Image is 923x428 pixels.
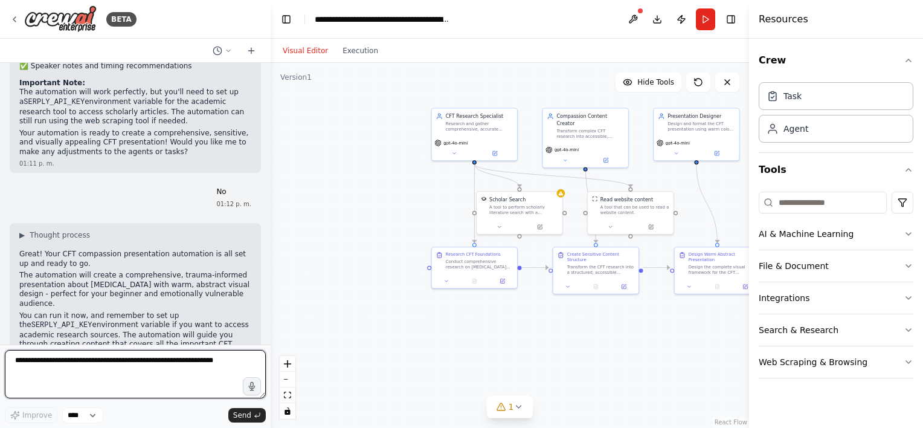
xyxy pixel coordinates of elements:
button: Open in side panel [586,156,625,164]
p: The automation will create a comprehensive, trauma-informed presentation about [MEDICAL_DATA] wit... [19,271,251,308]
div: A tool to perform scholarly literature search with a search_query. [489,204,558,215]
code: SERPLY_API_KEY [31,321,92,329]
button: fit view [280,387,295,403]
div: Agent [783,123,808,135]
span: Hide Tools [637,77,674,87]
button: Tools [759,153,913,187]
button: zoom out [280,372,295,387]
div: Design Warm Abstract Presentation [689,251,756,262]
span: gpt-4o-mini [443,140,468,146]
button: Open in side panel [475,149,515,158]
p: You can run it now, and remember to set up the environment variable if you want to access academi... [19,311,251,359]
div: 01:12 p. m. [216,199,251,209]
button: Start a new chat [242,44,261,58]
div: Conduct comprehensive research on [MEDICAL_DATA] (CFT) covering all essential topics for {target_... [446,259,513,270]
button: No output available [703,282,732,291]
p: No [216,187,251,197]
code: SERPLY_API_KEY [24,98,85,106]
button: Web Scraping & Browsing [759,346,913,378]
div: Tools [759,187,913,388]
div: Task [783,90,802,102]
div: Transform the CFT research into a structured, accessible presentation outline designed specifical... [567,264,634,275]
div: Compassion Content Creator [556,113,623,127]
g: Edge from 395086f4-3e92-455f-8bf1-4f6ab3219bf6 to 9f1bd189-5849-4bb1-a029-3ac08119ca3f [471,164,523,187]
div: Design Warm Abstract PresentationDesign the complete visual framework for the CFT presentation us... [674,247,761,294]
button: Switch to previous chat [208,44,237,58]
div: Research and gather comprehensive, accurate information about [MEDICAL_DATA] (CFT), including its... [446,121,513,132]
g: Edge from 4ee828f3-7fcc-4c7c-a760-8cfe007cd192 to 5710659a-535c-4352-a19f-3cff38469bfe [643,264,670,271]
button: toggle interactivity [280,403,295,419]
button: Send [228,408,266,423]
div: React Flow controls [280,356,295,419]
div: Version 1 [280,73,312,82]
g: Edge from 36d5204b-88ad-417b-8575-3b4f47c12d4f to 4ee828f3-7fcc-4c7c-a760-8cfe007cd192 [522,264,548,271]
span: Improve [22,410,52,420]
button: 1 [487,396,533,418]
button: Integrations [759,282,913,314]
g: Edge from 395086f4-3e92-455f-8bf1-4f6ab3219bf6 to 4563b57d-3595-4eb1-8b29-8638a9e337f2 [471,164,634,187]
strong: Important Note: [19,79,85,87]
div: Presentation DesignerDesign and format the CFT presentation using warm colors and abstract style ... [653,108,740,161]
div: A tool that can be used to read a website content. [600,204,669,215]
span: gpt-4o-mini [555,147,579,152]
button: zoom in [280,356,295,372]
div: Research CFT FoundationsConduct comprehensive research on [MEDICAL_DATA] (CFT) covering all essen... [431,247,518,288]
button: ▶Thought process [19,230,90,240]
button: Open in side panel [520,223,559,232]
button: No output available [581,282,611,291]
button: Crew [759,44,913,77]
div: Transform complex CFT research into accessible, sensitive content suitable for {target_audience} ... [556,128,623,139]
button: Open in side panel [490,277,514,285]
button: Hide right sidebar [722,11,739,28]
button: Search & Research [759,314,913,346]
p: Your automation is ready to create a comprehensive, sensitive, and visually appealing CFT present... [19,129,251,157]
div: Presentation Designer [667,113,735,120]
button: Open in side panel [733,282,757,291]
nav: breadcrumb [315,13,451,25]
h4: Resources [759,12,808,27]
p: The automation will work perfectly, but you'll need to set up a environment variable for the acad... [19,88,251,126]
img: SerplyScholarSearchTool [481,196,486,201]
span: Thought process [30,230,90,240]
div: Compassion Content CreatorTransform complex CFT research into accessible, sensitive content suita... [542,108,629,167]
span: ▶ [19,230,25,240]
button: Open in side panel [631,223,671,232]
div: SerplyScholarSearchToolScholar SearchA tool to perform scholarly literature search with a search_... [476,191,563,235]
div: Research CFT Foundations [446,251,501,257]
div: Scholar Search [489,196,526,203]
p: Great! Your CFT compassion presentation automation is all set up and ready to go. [19,250,251,268]
div: BETA [106,12,137,27]
button: Improve [5,407,57,423]
button: File & Document [759,250,913,282]
div: Read website content [600,196,653,203]
div: Design and format the CFT presentation using warm colors and abstract style elements that create ... [667,121,735,132]
a: React Flow attribution [715,419,747,426]
button: No output available [460,277,489,285]
span: 1 [509,401,514,413]
div: Create Sensitive Content Structure [567,251,634,262]
button: Click to speak your automation idea [243,377,261,395]
div: 01:11 p. m. [19,159,251,168]
button: Open in side panel [697,149,736,158]
img: ScrapeWebsiteTool [592,196,597,201]
div: ScrapeWebsiteToolRead website contentA tool that can be used to read a website content. [587,191,674,235]
div: CFT Research Specialist [446,113,513,120]
button: AI & Machine Learning [759,218,913,250]
img: Logo [24,5,97,33]
g: Edge from 395086f4-3e92-455f-8bf1-4f6ab3219bf6 to 36d5204b-88ad-417b-8575-3b4f47c12d4f [471,164,478,243]
button: Hide Tools [616,73,681,92]
button: Visual Editor [275,44,335,58]
span: gpt-4o-mini [666,140,690,146]
button: Hide left sidebar [278,11,295,28]
div: Design the complete visual framework for the CFT presentation using warm colors and abstract styl... [689,264,756,275]
g: Edge from 20f49faa-edac-4f59-9640-e9d47af5d901 to 5710659a-535c-4352-a19f-3cff38469bfe [693,164,721,243]
li: ✅ Speaker notes and timing recommendations [19,62,251,71]
button: Open in side panel [612,282,635,291]
div: Create Sensitive Content StructureTransform the CFT research into a structured, accessible presen... [553,247,640,294]
button: Execution [335,44,385,58]
div: CFT Research SpecialistResearch and gather comprehensive, accurate information about [MEDICAL_DAT... [431,108,518,161]
div: Crew [759,77,913,152]
span: Send [233,410,251,420]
